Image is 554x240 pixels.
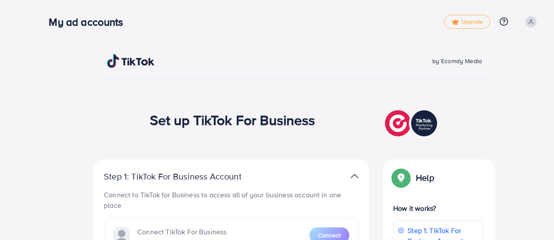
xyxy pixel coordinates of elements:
[416,172,434,183] p: Help
[451,19,459,25] img: tick
[104,171,269,182] p: Step 1: TikTok For Business Account
[393,203,483,213] p: How it works?
[49,16,130,28] h3: My ad accounts
[451,19,483,25] span: Upgrade
[393,170,409,186] img: Popup guide
[107,54,155,68] img: TikTok
[385,108,439,139] img: TikTok partner
[150,112,315,128] h1: Set up TikTok For Business
[444,15,490,29] a: tickUpgrade
[351,170,358,183] img: TikTok partner
[432,57,482,65] span: by Ecomdy Media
